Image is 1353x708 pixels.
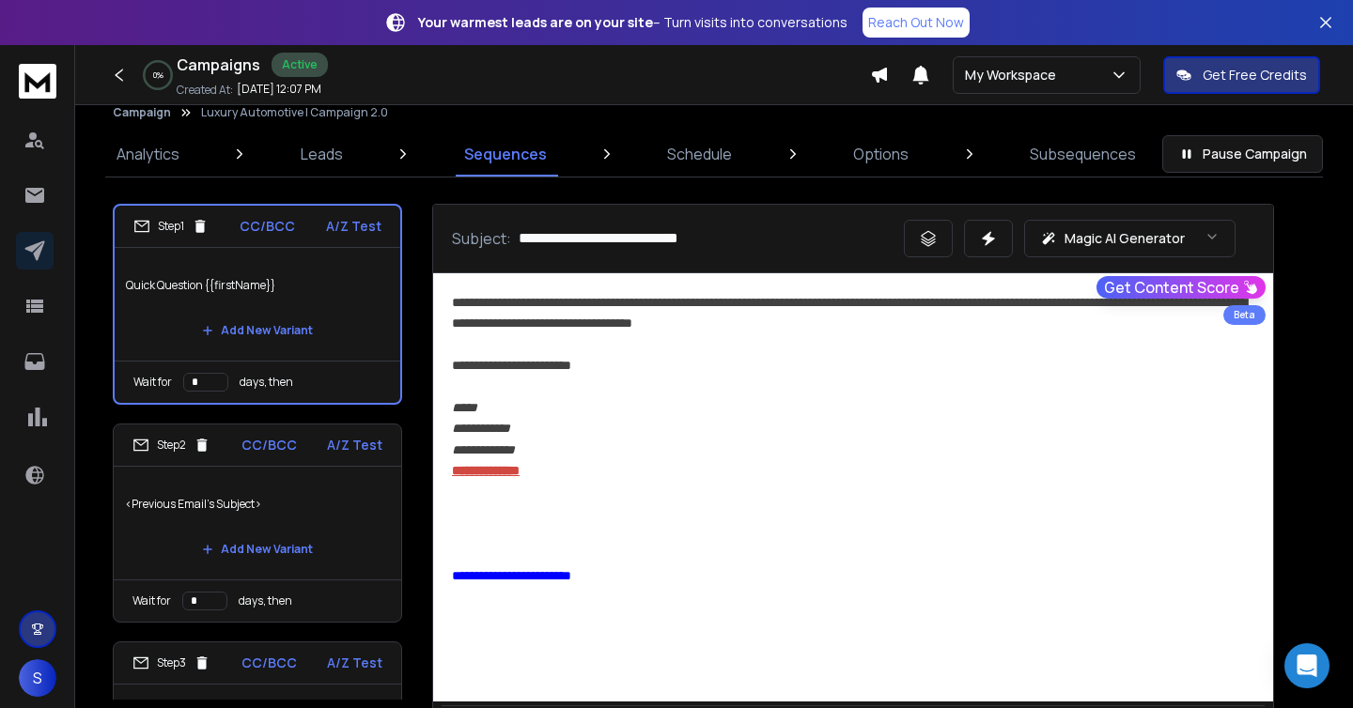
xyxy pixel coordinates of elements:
div: Step 3 [132,654,210,671]
button: Get Free Credits [1163,56,1320,94]
a: Subsequences [1019,131,1147,177]
p: Sequences [464,143,547,165]
button: Get Content Score [1096,276,1266,299]
p: Subject: [452,227,511,250]
a: Sequences [453,131,558,177]
strong: Your warmest leads are on your site [418,13,653,31]
a: Options [842,131,920,177]
a: Schedule [656,131,743,177]
p: Get Free Credits [1203,66,1307,85]
h1: Campaigns [177,54,260,76]
p: – Turn visits into conversations [418,13,848,32]
p: Magic AI Generator [1065,229,1185,248]
p: CC/BCC [241,654,297,672]
button: Add New Variant [187,531,328,568]
button: S [19,659,56,697]
a: Analytics [105,131,191,177]
p: A/Z Test [327,654,382,672]
div: Active [272,53,328,77]
li: Step1CC/BCCA/Z TestQuick Question {{firstName}}Add New VariantWait fordays, then [113,204,402,405]
button: Magic AI Generator [1024,220,1236,257]
li: Step2CC/BCCA/Z Test<Previous Email's Subject>Add New VariantWait fordays, then [113,423,402,623]
p: Reach Out Now [868,13,964,32]
div: Open Intercom Messenger [1284,643,1330,688]
button: Add New Variant [187,312,328,349]
p: CC/BCC [241,436,297,454]
button: Pause Campaign [1162,135,1323,173]
div: Beta [1223,305,1266,325]
a: Reach Out Now [863,8,970,38]
p: Quick Question {{firstName}} [126,259,389,312]
p: days, then [239,593,292,608]
p: Wait for [133,375,172,390]
div: Step 2 [132,437,210,454]
p: days, then [240,375,293,390]
a: Leads [289,131,354,177]
p: My Workspace [965,66,1064,85]
p: Luxury Automotive | Campaign 2.0 [201,105,388,120]
p: <Previous Email's Subject> [125,478,390,531]
img: logo [19,64,56,99]
p: Options [853,143,909,165]
p: CC/BCC [240,217,295,236]
p: Analytics [117,143,179,165]
p: Schedule [667,143,732,165]
div: Step 1 [133,218,209,235]
p: A/Z Test [327,436,382,454]
p: A/Z Test [326,217,381,236]
p: 0 % [153,69,163,81]
button: Campaign [113,105,171,120]
p: Subsequences [1030,143,1136,165]
p: Wait for [132,593,171,608]
p: Created At: [177,83,233,98]
p: Leads [301,143,343,165]
p: [DATE] 12:07 PM [237,82,321,97]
